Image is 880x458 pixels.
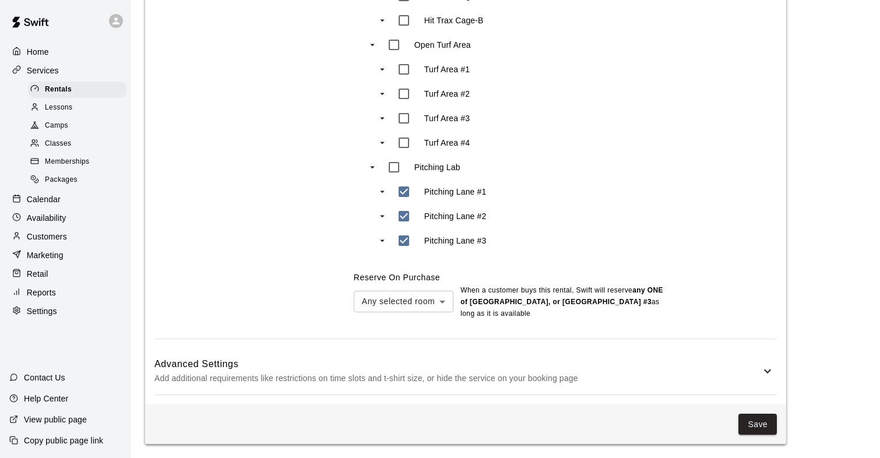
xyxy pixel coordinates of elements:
p: Pitching Lane #2 [424,210,487,222]
a: Marketing [9,246,122,264]
a: Settings [9,302,122,320]
a: Calendar [9,191,122,208]
a: Customers [9,228,122,245]
a: Camps [28,117,131,135]
p: Copy public page link [24,435,103,446]
a: Retail [9,265,122,283]
a: Lessons [28,98,131,117]
p: Help Center [24,393,68,404]
span: Classes [45,138,71,150]
h6: Advanced Settings [154,357,761,372]
p: Contact Us [24,372,65,383]
div: Packages [28,172,126,188]
p: Calendar [27,193,61,205]
a: Classes [28,135,131,153]
p: Pitching Lane #1 [424,186,487,198]
div: Camps [28,118,126,134]
p: Home [27,46,49,58]
div: Lessons [28,100,126,116]
p: Marketing [27,249,64,261]
a: Memberships [28,153,131,171]
p: Turf Area #3 [424,112,470,124]
p: Hit Trax Cage-B [424,15,484,26]
p: Availability [27,212,66,224]
div: Memberships [28,154,126,170]
a: Reports [9,284,122,301]
a: Availability [9,209,122,227]
p: View public page [24,414,87,425]
p: Customers [27,231,67,242]
p: Pitching Lane #3 [424,235,487,246]
a: Rentals [28,80,131,98]
div: Any selected room [354,291,453,312]
p: Add additional requirements like restrictions on time slots and t-shirt size, or hide the service... [154,371,761,386]
p: When a customer buys this rental , Swift will reserve as long as it is available [460,285,664,320]
p: Turf Area #4 [424,137,470,149]
p: Settings [27,305,57,317]
p: Turf Area #1 [424,64,470,75]
a: Services [9,62,122,79]
div: Advanced SettingsAdd additional requirements like restrictions on time slots and t-shirt size, or... [154,348,777,394]
div: Classes [28,136,126,152]
span: Packages [45,174,78,186]
span: Camps [45,120,68,132]
a: Home [9,43,122,61]
p: Pitching Lab [414,161,460,173]
p: Retail [27,268,48,280]
p: Open Turf Area [414,39,471,51]
span: Rentals [45,84,72,96]
p: Services [27,65,59,76]
p: Turf Area #2 [424,88,470,100]
span: Memberships [45,156,89,168]
p: Reports [27,287,56,298]
label: Reserve On Purchase [354,273,440,282]
div: Rentals [28,82,126,98]
button: Save [738,414,777,435]
a: Packages [28,171,131,189]
span: Lessons [45,102,73,114]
